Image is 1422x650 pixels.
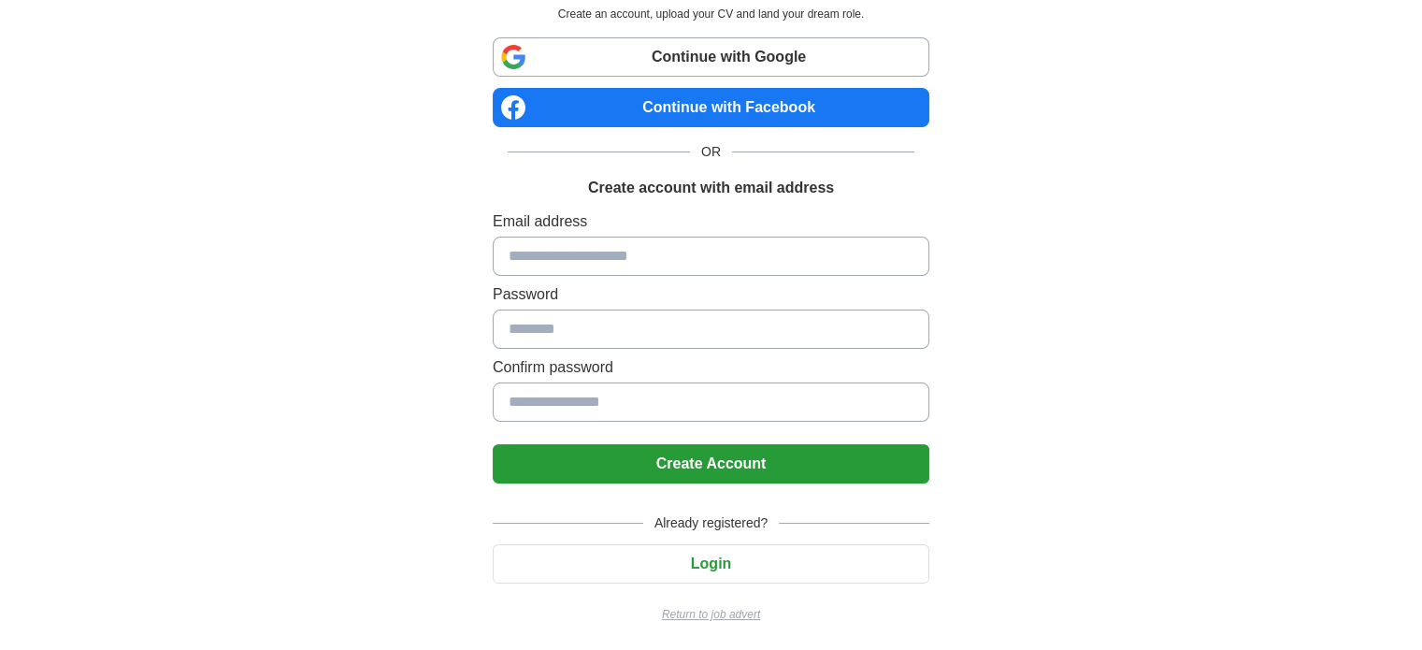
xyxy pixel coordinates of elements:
[493,283,929,306] label: Password
[493,606,929,623] a: Return to job advert
[493,37,929,77] a: Continue with Google
[690,142,732,162] span: OR
[493,556,929,571] a: Login
[588,177,834,199] h1: Create account with email address
[493,210,929,233] label: Email address
[643,513,779,533] span: Already registered?
[493,444,929,484] button: Create Account
[493,544,929,584] button: Login
[496,6,926,22] p: Create an account, upload your CV and land your dream role.
[493,356,929,379] label: Confirm password
[493,88,929,127] a: Continue with Facebook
